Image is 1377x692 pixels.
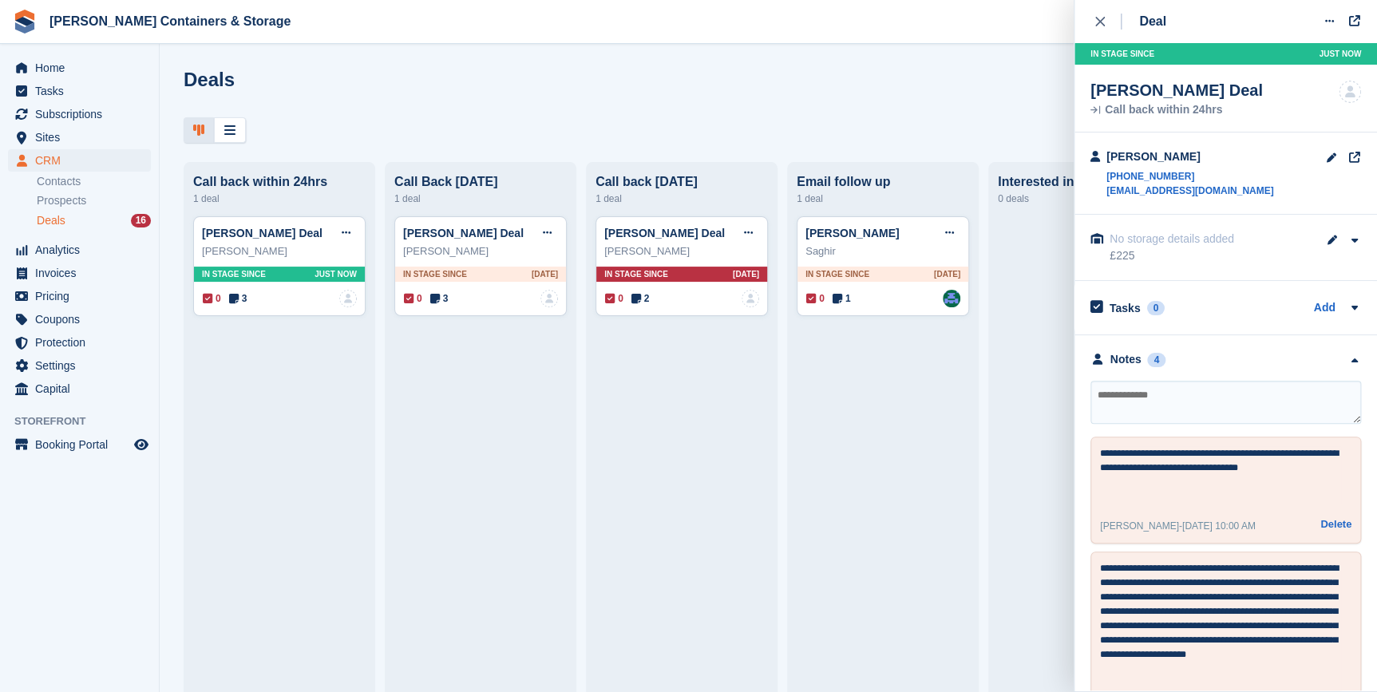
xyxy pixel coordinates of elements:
[35,354,131,377] span: Settings
[403,243,558,259] div: [PERSON_NAME]
[202,268,266,280] span: In stage since
[1100,520,1179,532] span: [PERSON_NAME]
[532,268,558,280] span: [DATE]
[43,8,297,34] a: [PERSON_NAME] Containers & Storage
[37,212,151,229] a: Deals 16
[1110,247,1320,264] div: £225
[943,290,960,307] img: Ricky Sanmarco
[193,189,366,208] div: 1 deal
[229,291,247,306] span: 3
[540,290,558,307] img: deal-assignee-blank
[339,290,357,307] a: deal-assignee-blank
[1110,351,1142,368] div: Notes
[35,378,131,400] span: Capital
[1106,169,1273,184] a: [PHONE_NUMBER]
[8,433,151,456] a: menu
[998,175,1170,189] div: Interested in viewing site
[805,243,960,259] div: Saghir
[8,354,151,377] a: menu
[403,268,467,280] span: In stage since
[404,291,422,306] span: 0
[998,189,1170,208] div: 0 deals
[604,227,725,239] a: [PERSON_NAME] Deal
[1314,299,1335,318] a: Add
[35,331,131,354] span: Protection
[8,103,151,125] a: menu
[8,57,151,79] a: menu
[1106,184,1273,198] a: [EMAIL_ADDRESS][DOMAIN_NAME]
[1100,519,1256,533] div: -
[202,227,322,239] a: [PERSON_NAME] Deal
[1320,516,1351,536] a: Delete
[805,227,899,239] a: [PERSON_NAME]
[1320,516,1351,532] button: Delete
[35,126,131,148] span: Sites
[8,308,151,330] a: menu
[605,291,623,306] span: 0
[604,243,759,259] div: [PERSON_NAME]
[184,69,235,90] h1: Deals
[35,80,131,102] span: Tasks
[797,189,969,208] div: 1 deal
[131,214,151,227] div: 16
[833,291,851,306] span: 1
[1147,353,1165,367] div: 4
[934,268,960,280] span: [DATE]
[1147,301,1165,315] div: 0
[35,285,131,307] span: Pricing
[35,262,131,284] span: Invoices
[8,378,151,400] a: menu
[596,175,768,189] div: Call back [DATE]
[8,285,151,307] a: menu
[1090,105,1263,116] div: Call back within 24hrs
[1139,12,1166,31] div: Deal
[35,239,131,261] span: Analytics
[805,268,869,280] span: In stage since
[430,291,449,306] span: 3
[193,175,366,189] div: Call back within 24hrs
[13,10,37,34] img: stora-icon-8386f47178a22dfd0bd8f6a31ec36ba5ce8667c1dd55bd0f319d3a0aa187defe.svg
[604,268,668,280] span: In stage since
[37,193,86,208] span: Prospects
[742,290,759,307] img: deal-assignee-blank
[1182,520,1256,532] span: [DATE] 10:00 AM
[315,268,357,280] span: Just now
[8,262,151,284] a: menu
[37,192,151,209] a: Prospects
[35,103,131,125] span: Subscriptions
[35,433,131,456] span: Booking Portal
[8,80,151,102] a: menu
[806,291,825,306] span: 0
[631,291,650,306] span: 2
[35,57,131,79] span: Home
[1110,231,1269,247] div: No storage details added
[1106,148,1273,165] div: [PERSON_NAME]
[394,175,567,189] div: Call Back [DATE]
[202,243,357,259] div: [PERSON_NAME]
[8,331,151,354] a: menu
[8,239,151,261] a: menu
[203,291,221,306] span: 0
[797,175,969,189] div: Email follow up
[1090,48,1154,60] span: In stage since
[1090,81,1263,100] div: [PERSON_NAME] Deal
[37,213,65,228] span: Deals
[132,435,151,454] a: Preview store
[596,189,768,208] div: 1 deal
[8,126,151,148] a: menu
[14,413,159,429] span: Storefront
[37,174,151,189] a: Contacts
[8,149,151,172] a: menu
[35,308,131,330] span: Coupons
[403,227,524,239] a: [PERSON_NAME] Deal
[394,189,567,208] div: 1 deal
[1339,81,1361,103] img: deal-assignee-blank
[1110,301,1141,315] h2: Tasks
[733,268,759,280] span: [DATE]
[35,149,131,172] span: CRM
